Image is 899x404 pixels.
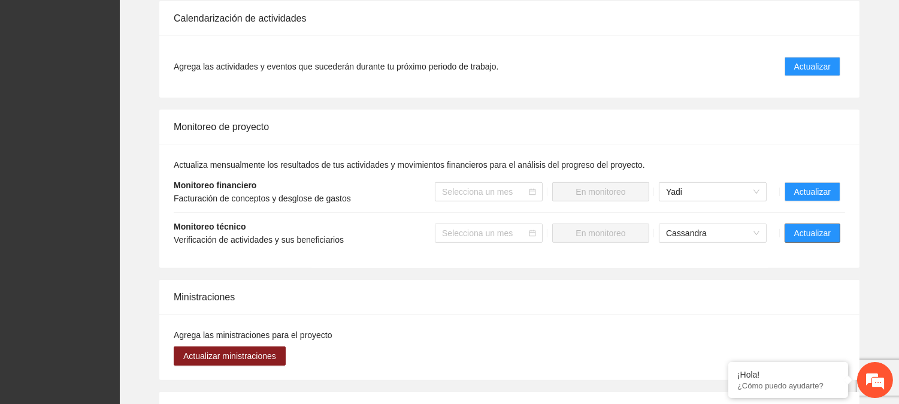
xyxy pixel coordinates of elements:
button: Actualizar [785,182,840,201]
span: calendar [529,230,536,237]
span: Actualizar [794,185,831,198]
span: Actualizar [794,60,831,73]
div: Calendarización de actividades [174,1,845,35]
span: Cassandra [666,224,759,242]
button: Actualizar ministraciones [174,346,286,366]
strong: Monitoreo técnico [174,222,246,231]
a: Actualizar ministraciones [174,351,286,361]
div: Chatee con nosotros ahora [62,61,201,77]
div: Monitoreo de proyecto [174,110,845,144]
div: ¡Hola! [737,370,839,379]
div: Minimizar ventana de chat en vivo [196,6,225,35]
span: Yadi [666,183,759,201]
p: ¿Cómo puedo ayudarte? [737,381,839,390]
span: Agrega las ministraciones para el proyecto [174,330,332,340]
span: Actualiza mensualmente los resultados de tus actividades y movimientos financieros para el anális... [174,160,645,170]
span: Estamos en línea. [69,133,165,254]
button: Actualizar [785,57,840,76]
span: Agrega las actividades y eventos que sucederán durante tu próximo periodo de trabajo. [174,60,498,73]
span: Actualizar ministraciones [183,349,276,363]
span: Verificación de actividades y sus beneficiarios [174,235,344,245]
button: Actualizar [785,224,840,243]
span: Facturación de conceptos y desglose de gastos [174,194,351,203]
div: Ministraciones [174,280,845,314]
textarea: Escriba su mensaje y pulse “Intro” [6,273,228,315]
strong: Monitoreo financiero [174,180,256,190]
span: calendar [529,188,536,195]
span: Actualizar [794,227,831,240]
